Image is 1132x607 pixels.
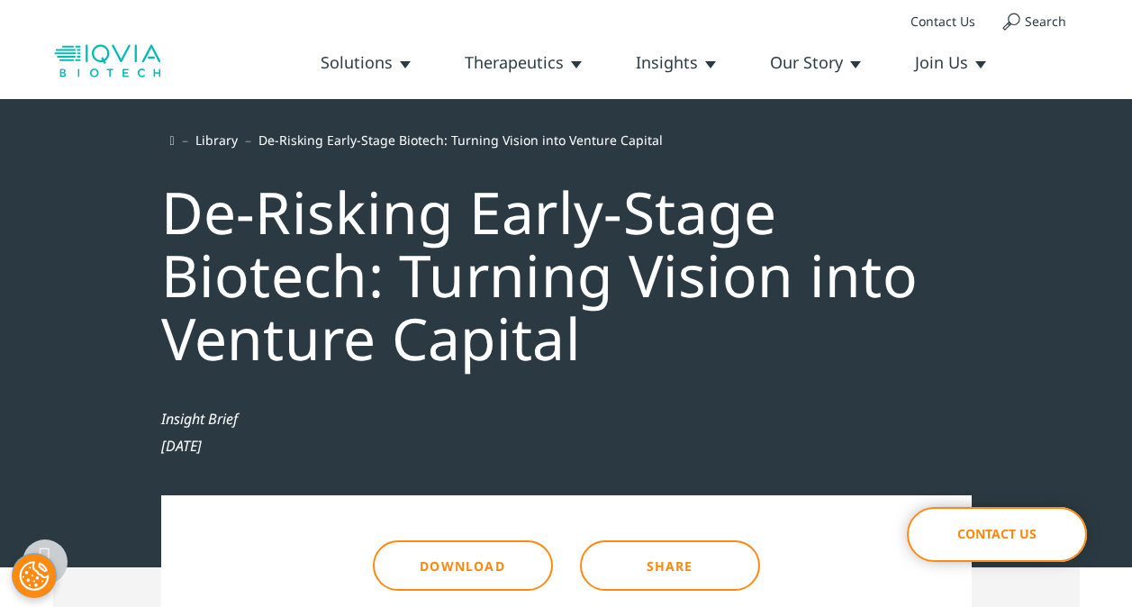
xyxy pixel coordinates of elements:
div: De-Risking Early-Stage Biotech: Turning Vision into Venture Capital [143,152,990,387]
a: Insights [636,51,716,73]
a: Solutions [321,51,411,73]
a: Join Us [915,51,986,73]
div: [DATE] [161,432,972,459]
a: Share [580,540,760,591]
img: biotech-logo.svg [53,42,161,78]
a: Therapeutics [465,51,582,73]
a: Our Story [770,51,861,73]
a: Library [195,131,238,149]
a: Download [373,540,553,591]
button: Cookies Settings [12,553,57,598]
a: Contact Us [907,507,1087,562]
div: Insight Brief [161,405,972,432]
img: search.svg [1002,13,1020,31]
a: De-Risking Early-Stage Biotech: Turning Vision into Venture Capital [258,131,663,149]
